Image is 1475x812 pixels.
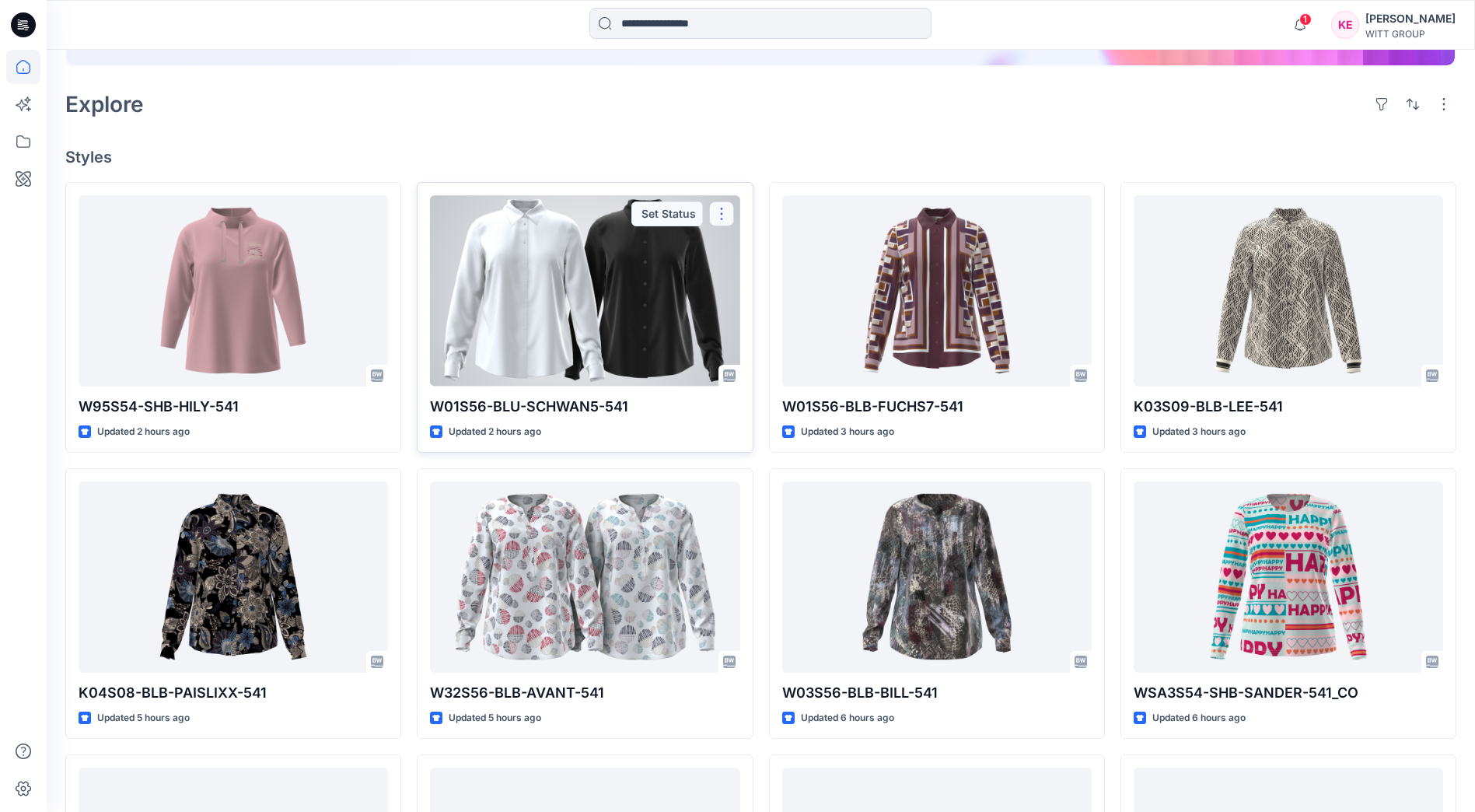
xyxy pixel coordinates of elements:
p: Updated 3 hours ago [801,424,894,440]
h4: Styles [65,148,1456,166]
a: W32S56-BLB-AVANT-541 [430,481,739,672]
p: W01S56-BLU-SCHWAN5-541 [430,396,739,418]
p: Updated 6 hours ago [801,710,894,726]
p: Updated 5 hours ago [97,710,190,726]
a: W01S56-BLB-FUCHS7-541 [782,195,1092,386]
p: Updated 2 hours ago [97,424,190,440]
a: K03S09-BLB-LEE-541 [1134,195,1443,386]
p: W03S56-BLB-BILL-541 [782,682,1092,704]
p: Updated 2 hours ago [449,424,541,440]
p: W32S56-BLB-AVANT-541 [430,682,739,704]
p: W95S54-SHB-HILY-541 [79,396,388,418]
p: Updated 3 hours ago [1152,424,1246,440]
a: W03S56-BLB-BILL-541 [782,481,1092,672]
p: K03S09-BLB-LEE-541 [1134,396,1443,418]
p: Updated 6 hours ago [1152,710,1246,726]
p: K04S08-BLB-PAISLIXX-541 [79,682,388,704]
p: WSA3S54-SHB-SANDER-541_CO [1134,682,1443,704]
div: KE [1331,11,1359,39]
a: WSA3S54-SHB-SANDER-541_CO [1134,481,1443,672]
p: W01S56-BLB-FUCHS7-541 [782,396,1092,418]
a: W95S54-SHB-HILY-541 [79,195,388,386]
h2: Explore [65,92,144,117]
div: [PERSON_NAME] [1365,9,1456,28]
p: Updated 5 hours ago [449,710,541,726]
a: W01S56-BLU-SCHWAN5-541 [430,195,739,386]
div: WITT GROUP [1365,28,1456,40]
a: K04S08-BLB-PAISLIXX-541 [79,481,388,672]
span: 1 [1299,13,1312,26]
